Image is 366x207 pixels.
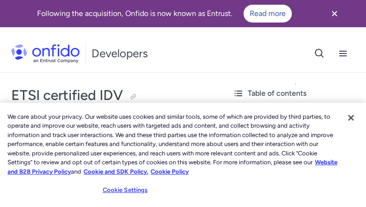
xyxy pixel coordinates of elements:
a: Cookie and SDK Policy. [84,168,148,175]
h1: Developers [91,46,148,61]
button: Open navigation menu button [331,42,355,65]
button: Close banner [317,2,352,25]
button: Close [341,107,361,128]
h1: ETSI certified IDV [11,86,214,105]
a: More information about our cookie policy., opens in a new tab [8,159,337,175]
div: Table of contents [233,88,358,99]
button: Open search button [308,42,331,65]
svg: Close banner [329,8,340,19]
svg: Open navigation menu button [337,48,349,59]
svg: Open search button [314,48,325,59]
a: Read more [244,5,292,23]
img: Onfido Logo [11,44,80,63]
button: Cookie Settings [96,181,154,199]
a: Cookie Policy [151,168,189,175]
div: Following the acquisition, Onfido is now known as Entrust. [11,5,317,23]
div: We care about your privacy. Our website uses cookies and similar tools, some of which are provide... [8,112,340,176]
